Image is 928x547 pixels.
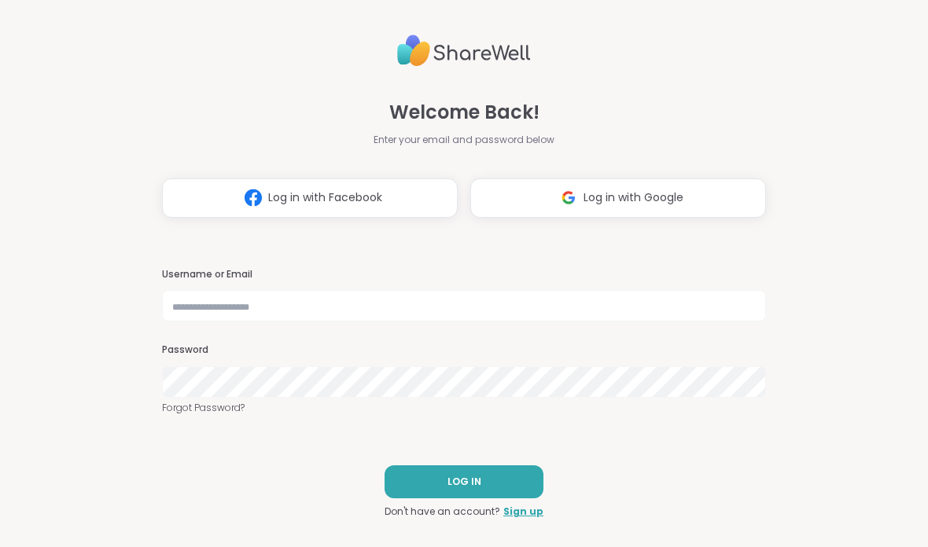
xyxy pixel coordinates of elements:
img: ShareWell Logo [397,28,531,73]
img: ShareWell Logomark [554,183,584,212]
button: Log in with Facebook [162,178,458,218]
img: ShareWell Logomark [238,183,268,212]
h3: Username or Email [162,268,766,281]
a: Sign up [503,505,543,519]
span: Log in with Google [584,189,683,206]
span: Don't have an account? [385,505,500,519]
button: Log in with Google [470,178,766,218]
span: Log in with Facebook [268,189,382,206]
span: Welcome Back! [389,98,539,127]
span: LOG IN [447,475,481,489]
button: LOG IN [385,465,543,498]
a: Forgot Password? [162,401,766,415]
h3: Password [162,343,766,357]
span: Enter your email and password below [374,133,554,147]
